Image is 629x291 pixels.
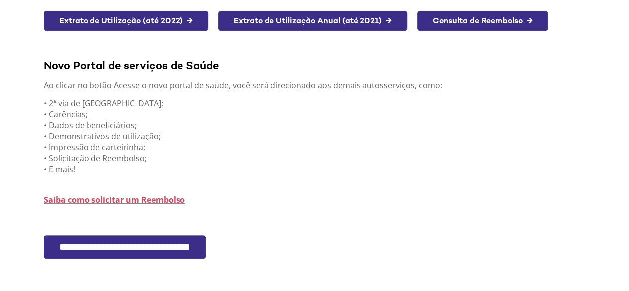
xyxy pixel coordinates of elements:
[44,80,593,91] p: Ao clicar no botão Acesse o novo portal de saúde, você será direcionado aos demais autosserviços,...
[44,235,593,284] section: <span lang="pt-BR" dir="ltr">FacPlanPortlet - SSO Fácil</span>
[44,98,593,175] p: • 2ª via de [GEOGRAPHIC_DATA]; • Carências; • Dados de beneficiários; • Demonstrativos de utiliza...
[44,58,593,72] div: Novo Portal de serviços de Saúde
[218,11,407,31] a: Extrato de Utilização Anual (até 2021) →
[44,194,185,205] a: Saiba como solicitar um Reembolso
[417,11,548,31] a: Consulta de Reembolso →
[44,11,208,31] a: Extrato de Utilização (até 2022) →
